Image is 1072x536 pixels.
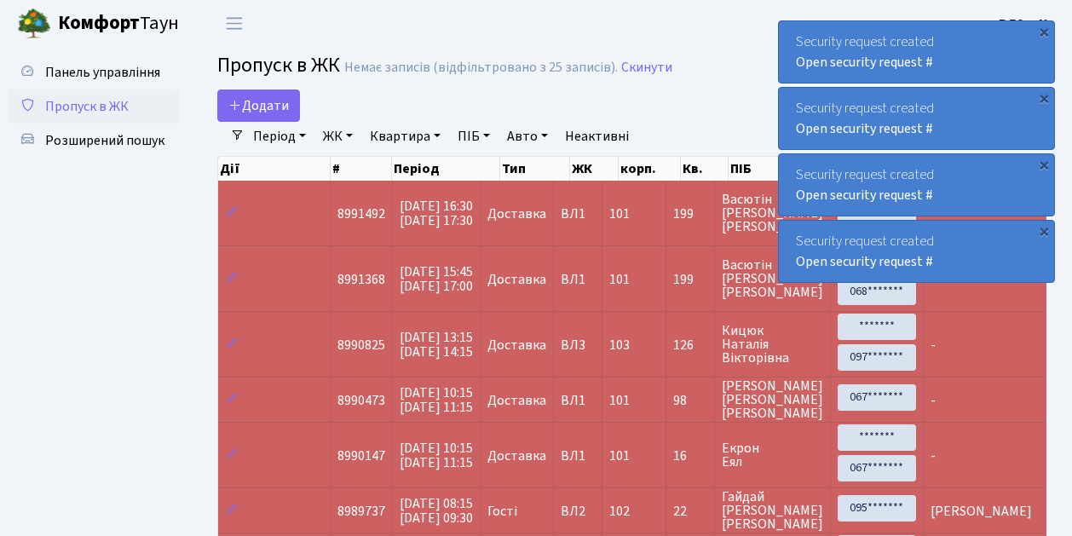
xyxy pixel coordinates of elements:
[337,502,385,521] span: 8989737
[487,338,546,352] span: Доставка
[344,60,618,76] div: Немає записів (відфільтровано з 25 записів).
[609,205,630,223] span: 101
[1035,23,1052,40] div: ×
[45,131,164,150] span: Розширений пошук
[487,504,517,518] span: Гості
[337,391,385,410] span: 8990473
[561,207,595,221] span: ВЛ1
[722,490,823,531] span: Гайдай [PERSON_NAME] [PERSON_NAME]
[1035,156,1052,173] div: ×
[558,122,636,151] a: Неактивні
[570,157,619,181] th: ЖК
[45,97,129,116] span: Пропуск в ЖК
[779,88,1054,149] div: Security request created
[609,391,630,410] span: 101
[316,122,360,151] a: ЖК
[337,270,385,289] span: 8991368
[400,494,473,527] span: [DATE] 08:15 [DATE] 09:30
[931,391,936,410] span: -
[722,379,823,420] span: [PERSON_NAME] [PERSON_NAME] [PERSON_NAME]
[609,447,630,465] span: 101
[796,53,933,72] a: Open security request #
[722,258,823,299] span: Васютін [PERSON_NAME] [PERSON_NAME]
[217,89,300,122] a: Додати
[500,122,555,151] a: Авто
[9,55,179,89] a: Панель управління
[337,205,385,223] span: 8991492
[931,336,936,354] span: -
[400,197,473,230] span: [DATE] 16:30 [DATE] 17:30
[609,502,630,521] span: 102
[619,157,681,181] th: корп.
[561,338,595,352] span: ВЛ3
[58,9,140,37] b: Комфорт
[331,157,392,181] th: #
[779,221,1054,282] div: Security request created
[609,270,630,289] span: 101
[17,7,51,41] img: logo.png
[337,447,385,465] span: 8990147
[931,502,1032,521] span: [PERSON_NAME]
[796,186,933,205] a: Open security request #
[400,328,473,361] span: [DATE] 13:15 [DATE] 14:15
[487,449,546,463] span: Доставка
[337,336,385,354] span: 8990825
[1035,89,1052,107] div: ×
[228,96,289,115] span: Додати
[779,154,1054,216] div: Security request created
[796,119,933,138] a: Open security request #
[999,14,1052,34] a: ВЛ2 -. К.
[58,9,179,38] span: Таун
[487,394,546,407] span: Доставка
[722,193,823,233] span: Васютін [PERSON_NAME] [PERSON_NAME]
[673,504,707,518] span: 22
[729,157,845,181] th: ПІБ
[561,449,595,463] span: ВЛ1
[9,124,179,158] a: Розширений пошук
[779,21,1054,83] div: Security request created
[218,157,331,181] th: Дії
[673,338,707,352] span: 126
[722,324,823,365] span: Кицюк Наталія Вікторівна
[673,449,707,463] span: 16
[931,447,936,465] span: -
[451,122,497,151] a: ПІБ
[392,157,500,181] th: Період
[213,9,256,37] button: Переключити навігацію
[217,50,340,80] span: Пропуск в ЖК
[487,207,546,221] span: Доставка
[561,273,595,286] span: ВЛ1
[561,394,595,407] span: ВЛ1
[400,383,473,417] span: [DATE] 10:15 [DATE] 11:15
[363,122,447,151] a: Квартира
[796,252,933,271] a: Open security request #
[681,157,729,181] th: Кв.
[45,63,160,82] span: Панель управління
[561,504,595,518] span: ВЛ2
[246,122,313,151] a: Період
[9,89,179,124] a: Пропуск в ЖК
[487,273,546,286] span: Доставка
[999,14,1052,33] b: ВЛ2 -. К.
[609,336,630,354] span: 103
[673,207,707,221] span: 199
[722,441,823,469] span: Екрон Еял
[621,60,672,76] a: Скинути
[673,394,707,407] span: 98
[673,273,707,286] span: 199
[400,262,473,296] span: [DATE] 15:45 [DATE] 17:00
[1035,222,1052,239] div: ×
[400,439,473,472] span: [DATE] 10:15 [DATE] 11:15
[500,157,570,181] th: Тип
